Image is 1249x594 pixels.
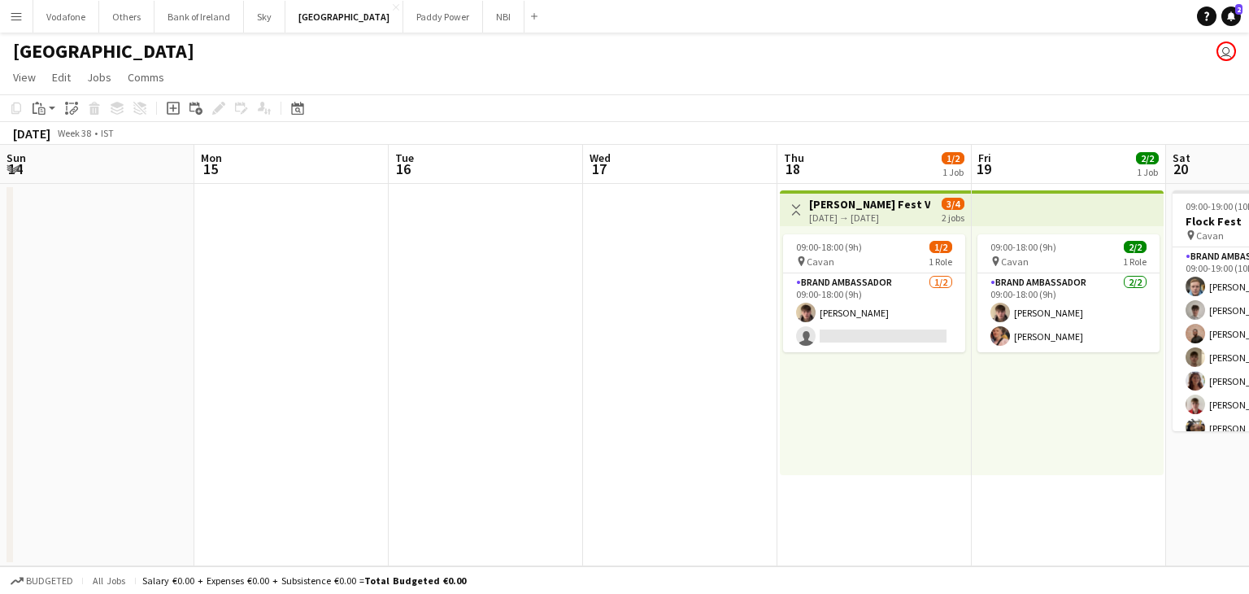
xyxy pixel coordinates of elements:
[7,151,26,165] span: Sun
[783,234,965,352] app-job-card: 09:00-18:00 (9h)1/2 Cavan1 RoleBrand Ambassador1/209:00-18:00 (9h)[PERSON_NAME]
[54,127,94,139] span: Week 38
[198,159,222,178] span: 15
[796,241,862,253] span: 09:00-18:00 (9h)
[1136,152,1159,164] span: 2/2
[154,1,244,33] button: Bank of Ireland
[13,70,36,85] span: View
[784,151,804,165] span: Thu
[101,127,114,139] div: IST
[121,67,171,88] a: Comms
[99,1,154,33] button: Others
[929,241,952,253] span: 1/2
[201,151,222,165] span: Mon
[13,125,50,142] div: [DATE]
[89,574,128,587] span: All jobs
[395,151,414,165] span: Tue
[13,39,194,63] h1: [GEOGRAPHIC_DATA]
[1235,4,1242,15] span: 2
[33,1,99,33] button: Vodafone
[403,1,483,33] button: Paddy Power
[46,67,77,88] a: Edit
[783,273,965,352] app-card-role: Brand Ambassador1/209:00-18:00 (9h)[PERSON_NAME]
[1170,159,1190,178] span: 20
[244,1,285,33] button: Sky
[4,159,26,178] span: 14
[1216,41,1236,61] app-user-avatar: Katie Shovlin
[285,1,403,33] button: [GEOGRAPHIC_DATA]
[942,166,964,178] div: 1 Job
[1124,241,1147,253] span: 2/2
[976,159,991,178] span: 19
[809,212,930,224] div: [DATE] → [DATE]
[587,159,611,178] span: 17
[781,159,804,178] span: 18
[7,67,42,88] a: View
[1196,229,1224,242] span: Cavan
[1221,7,1241,26] a: 2
[1137,166,1158,178] div: 1 Job
[393,159,414,178] span: 16
[1173,151,1190,165] span: Sat
[809,197,930,212] h3: [PERSON_NAME] Fest VAN DRIVER
[978,151,991,165] span: Fri
[977,234,1160,352] app-job-card: 09:00-18:00 (9h)2/2 Cavan1 RoleBrand Ambassador2/209:00-18:00 (9h)[PERSON_NAME][PERSON_NAME]
[52,70,71,85] span: Edit
[81,67,118,88] a: Jobs
[364,574,466,587] span: Total Budgeted €0.00
[128,70,164,85] span: Comms
[942,198,964,210] span: 3/4
[87,70,111,85] span: Jobs
[942,152,964,164] span: 1/2
[8,572,76,590] button: Budgeted
[942,210,964,224] div: 2 jobs
[977,273,1160,352] app-card-role: Brand Ambassador2/209:00-18:00 (9h)[PERSON_NAME][PERSON_NAME]
[990,241,1056,253] span: 09:00-18:00 (9h)
[1001,256,1029,268] span: Cavan
[590,151,611,165] span: Wed
[483,1,524,33] button: NBI
[142,574,466,587] div: Salary €0.00 + Expenses €0.00 + Subsistence €0.00 =
[1123,256,1147,268] span: 1 Role
[807,256,834,268] span: Cavan
[26,575,73,587] span: Budgeted
[929,256,952,268] span: 1 Role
